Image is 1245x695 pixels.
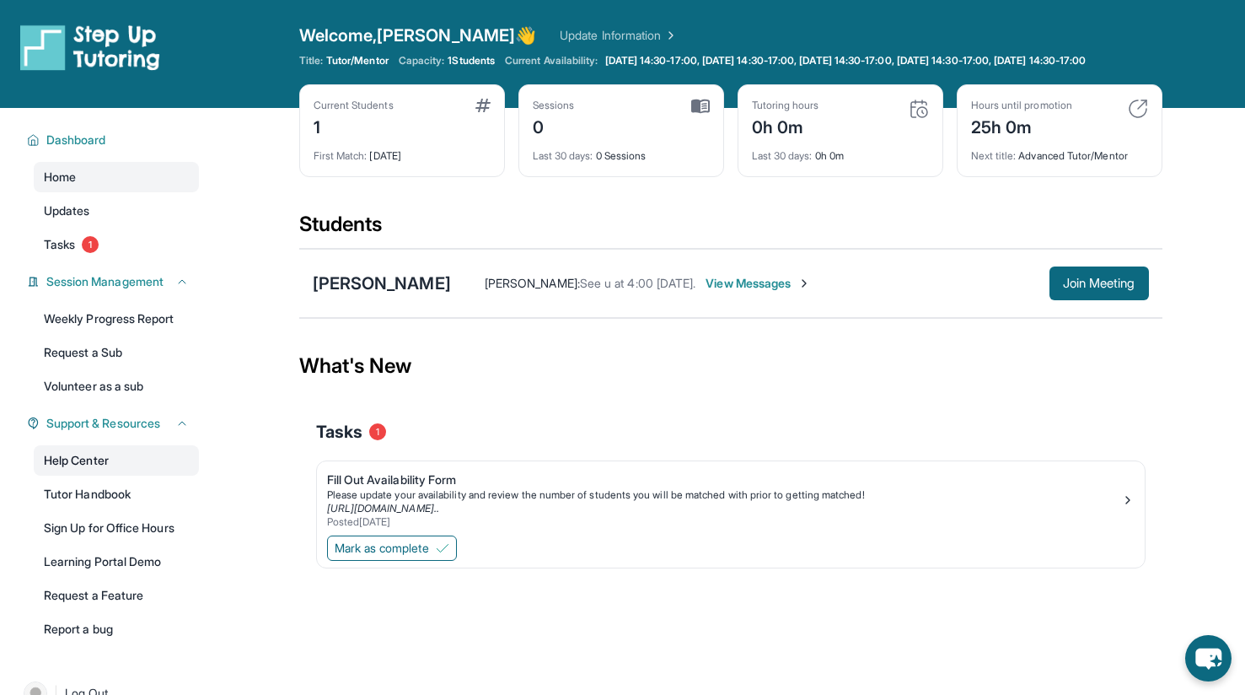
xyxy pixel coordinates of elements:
a: Request a Sub [34,337,199,368]
img: card [475,99,491,112]
div: What's New [299,329,1162,403]
div: 0 Sessions [533,139,710,163]
a: Help Center [34,445,199,476]
a: Request a Feature [34,580,199,611]
button: chat-button [1185,635,1232,682]
div: [DATE] [314,139,491,163]
img: card [691,99,710,114]
div: 1 [314,112,394,139]
a: Weekly Progress Report [34,304,199,334]
span: Next title : [971,149,1017,162]
span: First Match : [314,149,368,162]
a: Updates [34,196,199,226]
div: Fill Out Availability Form [327,471,1121,488]
span: 1 [82,236,99,253]
span: See u at 4:00 [DATE]. [580,276,695,290]
a: Tasks1 [34,229,199,260]
span: Last 30 days : [533,149,593,162]
a: Home [34,162,199,192]
div: Hours until promotion [971,99,1072,112]
div: Current Students [314,99,394,112]
span: Home [44,169,76,186]
a: Sign Up for Office Hours [34,513,199,543]
span: Tutor/Mentor [326,54,389,67]
button: Support & Resources [40,415,189,432]
span: Join Meeting [1063,278,1135,288]
img: Chevron Right [661,27,678,44]
a: Volunteer as a sub [34,371,199,401]
div: Advanced Tutor/Mentor [971,139,1148,163]
span: Updates [44,202,90,219]
span: Session Management [46,273,164,290]
a: Learning Portal Demo [34,547,199,577]
button: Mark as complete [327,536,457,561]
span: 1 Students [448,54,495,67]
a: [DATE] 14:30-17:00, [DATE] 14:30-17:00, [DATE] 14:30-17:00, [DATE] 14:30-17:00, [DATE] 14:30-17:00 [602,54,1090,67]
button: Join Meeting [1049,267,1149,300]
img: Mark as complete [436,541,449,555]
a: Update Information [560,27,678,44]
span: Tasks [316,420,362,444]
div: 0h 0m [752,139,929,163]
span: Support & Resources [46,415,160,432]
div: 0 [533,112,575,139]
img: card [1128,99,1148,119]
span: [PERSON_NAME] : [485,276,580,290]
span: Dashboard [46,132,106,148]
div: Students [299,211,1162,248]
div: 0h 0m [752,112,819,139]
span: Current Availability: [505,54,598,67]
button: Session Management [40,273,189,290]
span: Mark as complete [335,540,429,557]
div: Sessions [533,99,575,112]
div: 25h 0m [971,112,1072,139]
button: Dashboard [40,132,189,148]
img: card [909,99,929,119]
a: Fill Out Availability FormPlease update your availability and review the number of students you w... [317,461,1145,532]
div: [PERSON_NAME] [313,272,451,295]
span: Welcome, [PERSON_NAME] 👋 [299,24,537,47]
span: Last 30 days : [752,149,813,162]
img: logo [20,24,160,71]
a: [URL][DOMAIN_NAME].. [327,502,439,515]
span: View Messages [706,275,811,292]
span: [DATE] 14:30-17:00, [DATE] 14:30-17:00, [DATE] 14:30-17:00, [DATE] 14:30-17:00, [DATE] 14:30-17:00 [605,54,1087,67]
span: 1 [369,423,386,440]
span: Capacity: [399,54,445,67]
span: Tasks [44,236,75,253]
div: Posted [DATE] [327,515,1121,529]
div: Tutoring hours [752,99,819,112]
a: Report a bug [34,614,199,644]
span: Title: [299,54,323,67]
div: Please update your availability and review the number of students you will be matched with prior ... [327,488,1121,502]
img: Chevron-Right [797,277,811,290]
a: Tutor Handbook [34,479,199,509]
